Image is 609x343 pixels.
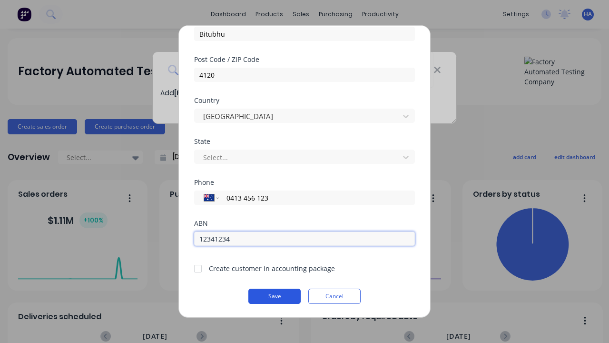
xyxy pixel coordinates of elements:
[248,289,301,304] button: Save
[194,179,415,186] div: Phone
[194,56,415,63] div: Post Code / ZIP Code
[194,138,415,145] div: State
[194,220,415,227] div: ABN
[308,289,361,304] button: Cancel
[194,97,415,104] div: Country
[209,263,335,273] div: Create customer in accounting package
